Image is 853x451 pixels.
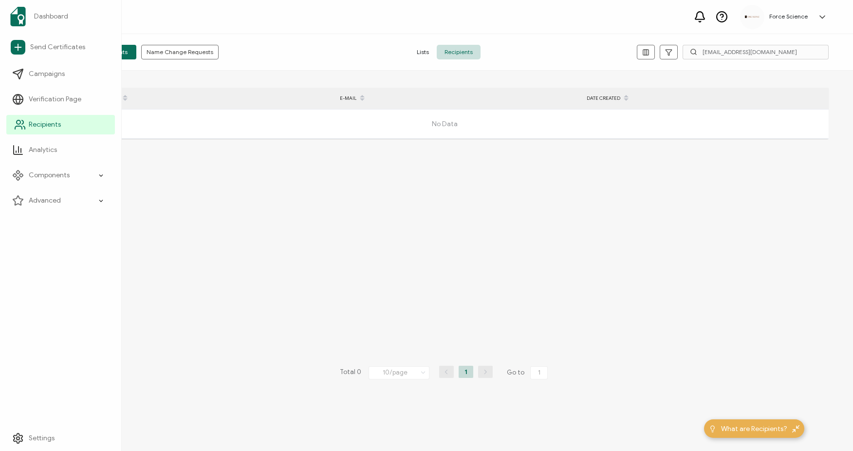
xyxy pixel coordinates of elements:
[6,90,115,109] a: Verification Page
[507,366,550,379] span: Go to
[29,196,61,206] span: Advanced
[804,404,853,451] iframe: Chat Widget
[6,429,115,448] a: Settings
[335,90,582,107] div: E-MAIL
[6,3,115,30] a: Dashboard
[721,424,787,434] span: What are Recipients?
[745,16,760,18] img: d96c2383-09d7-413e-afb5-8f6c84c8c5d6.png
[29,120,61,130] span: Recipients
[29,145,57,155] span: Analytics
[10,7,26,26] img: sertifier-logomark-colored.svg
[29,170,70,180] span: Components
[409,45,437,59] span: Lists
[340,366,361,379] span: Total 0
[6,115,115,134] a: Recipients
[792,425,799,432] img: minimize-icon.svg
[683,45,829,59] input: Search
[34,12,68,21] span: Dashboard
[769,13,808,20] h5: Force Science
[253,110,637,139] span: No Data
[6,64,115,84] a: Campaigns
[141,45,219,59] button: Name Change Requests
[88,90,335,107] div: FULL NAME
[582,90,829,107] div: DATE CREATED
[29,94,81,104] span: Verification Page
[459,366,473,378] li: 1
[29,69,65,79] span: Campaigns
[30,42,85,52] span: Send Certificates
[437,45,481,59] span: Recipients
[369,366,429,379] input: Select
[6,36,115,58] a: Send Certificates
[6,140,115,160] a: Analytics
[29,433,55,443] span: Settings
[147,49,213,55] span: Name Change Requests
